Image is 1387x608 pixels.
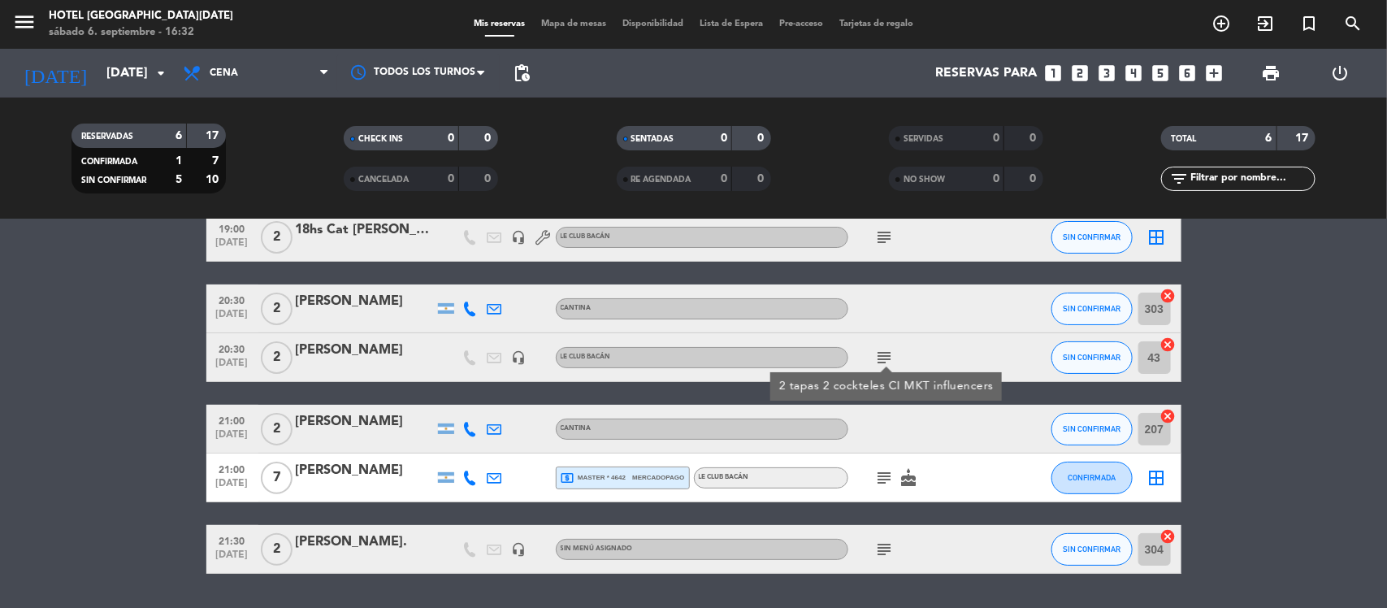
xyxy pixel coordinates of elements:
strong: 10 [206,174,222,185]
span: SIN CONFIRMAR [1063,424,1120,433]
span: SIN CONFIRMAR [1063,232,1120,241]
strong: 0 [993,173,999,185]
span: Le Club Bacán [561,354,611,360]
span: 21:00 [212,459,253,478]
span: SERVIDAS [904,135,943,143]
span: [DATE] [212,478,253,497]
input: Filtrar por nombre... [1189,170,1315,188]
strong: 6 [1266,132,1272,144]
strong: 0 [485,173,495,185]
i: headset_mic [512,230,527,245]
i: cancel [1160,288,1177,304]
span: SIN CONFIRMAR [1063,353,1120,362]
span: TOTAL [1171,135,1196,143]
div: [PERSON_NAME]. [296,532,434,553]
i: headset_mic [512,542,527,557]
span: SENTADAS [631,135,674,143]
span: Disponibilidad [614,20,691,28]
strong: 0 [993,132,999,144]
span: Reservas para [936,66,1038,81]
i: looks_4 [1124,63,1145,84]
i: headset_mic [512,350,527,365]
strong: 17 [1296,132,1312,144]
i: subject [875,468,895,488]
span: NO SHOW [904,176,945,184]
span: 21:00 [212,410,253,429]
i: border_all [1147,228,1167,247]
i: power_settings_new [1330,63,1350,83]
span: CHECK INS [358,135,403,143]
i: search [1343,14,1363,33]
i: subject [875,348,895,367]
div: sábado 6. septiembre - 16:32 [49,24,233,41]
span: 2 [261,533,293,566]
i: add_box [1204,63,1225,84]
span: Cantina [561,305,592,311]
strong: 7 [212,155,222,167]
strong: 0 [757,173,767,185]
span: Tarjetas de regalo [831,20,921,28]
span: print [1261,63,1281,83]
div: 18hs Cat [PERSON_NAME] [296,219,434,241]
i: cancel [1160,408,1177,424]
div: LOG OUT [1306,49,1375,98]
span: SIN CONFIRMAR [1063,304,1120,313]
i: looks_two [1070,63,1091,84]
i: border_all [1147,468,1167,488]
i: menu [12,10,37,34]
span: Sin menú asignado [561,545,633,552]
i: subject [875,540,895,559]
span: 2 [261,221,293,254]
i: cake [899,468,919,488]
button: SIN CONFIRMAR [1051,413,1133,445]
span: CANCELADA [358,176,409,184]
span: RE AGENDADA [631,176,691,184]
button: SIN CONFIRMAR [1051,533,1133,566]
strong: 17 [206,130,222,141]
i: [DATE] [12,55,98,91]
i: add_circle_outline [1211,14,1231,33]
i: local_atm [561,471,575,485]
span: SIN CONFIRMAR [1063,545,1120,554]
strong: 0 [485,132,495,144]
span: 7 [261,462,293,494]
strong: 6 [176,130,182,141]
span: Le Club Bacán [561,233,611,240]
i: subject [875,228,895,247]
span: Mis reservas [466,20,533,28]
span: 2 [261,341,293,374]
div: 2 tapas 2 cockteles CI MKT influencers [778,378,993,395]
span: 19:00 [212,219,253,237]
i: cancel [1160,528,1177,545]
span: RESERVADAS [81,132,133,141]
i: turned_in_not [1299,14,1319,33]
span: [DATE] [212,309,253,328]
button: menu [12,10,37,40]
div: [PERSON_NAME] [296,460,434,481]
span: Pre-acceso [771,20,831,28]
span: [DATE] [212,358,253,376]
span: SIN CONFIRMAR [81,176,146,185]
button: SIN CONFIRMAR [1051,341,1133,374]
span: 20:30 [212,290,253,309]
i: looks_one [1043,63,1064,84]
span: [DATE] [212,237,253,256]
strong: 0 [448,132,454,144]
strong: 0 [721,132,727,144]
div: [PERSON_NAME] [296,411,434,432]
strong: 0 [1029,132,1039,144]
span: 20:30 [212,339,253,358]
span: Le Club Bacán [699,474,749,480]
i: looks_3 [1097,63,1118,84]
i: filter_list [1169,169,1189,189]
i: exit_to_app [1255,14,1275,33]
button: SIN CONFIRMAR [1051,293,1133,325]
span: 21:30 [212,531,253,549]
button: CONFIRMADA [1051,462,1133,494]
strong: 1 [176,155,182,167]
span: 2 [261,413,293,445]
strong: 0 [721,173,727,185]
div: [PERSON_NAME] [296,291,434,312]
span: [DATE] [212,549,253,568]
i: cancel [1160,337,1177,353]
